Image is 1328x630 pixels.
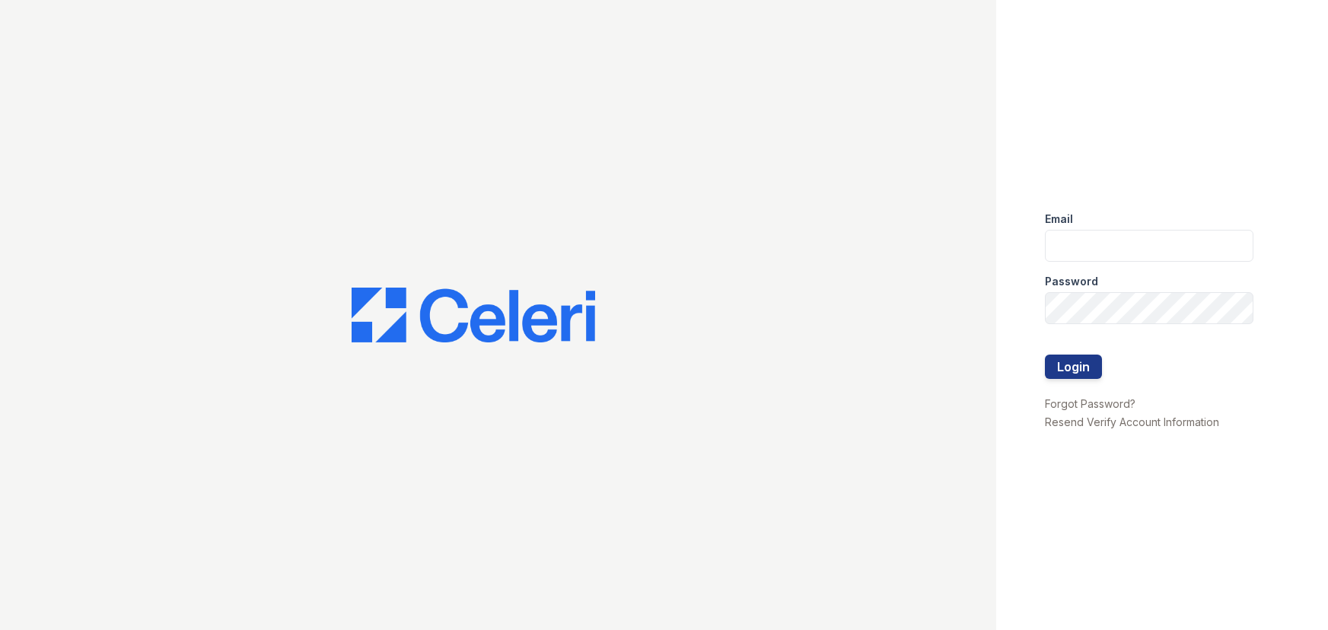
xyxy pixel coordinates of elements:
[1045,355,1102,379] button: Login
[1045,212,1073,227] label: Email
[1045,415,1219,428] a: Resend Verify Account Information
[1045,274,1098,289] label: Password
[352,288,595,342] img: CE_Logo_Blue-a8612792a0a2168367f1c8372b55b34899dd931a85d93a1a3d3e32e68fde9ad4.png
[1045,397,1135,410] a: Forgot Password?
